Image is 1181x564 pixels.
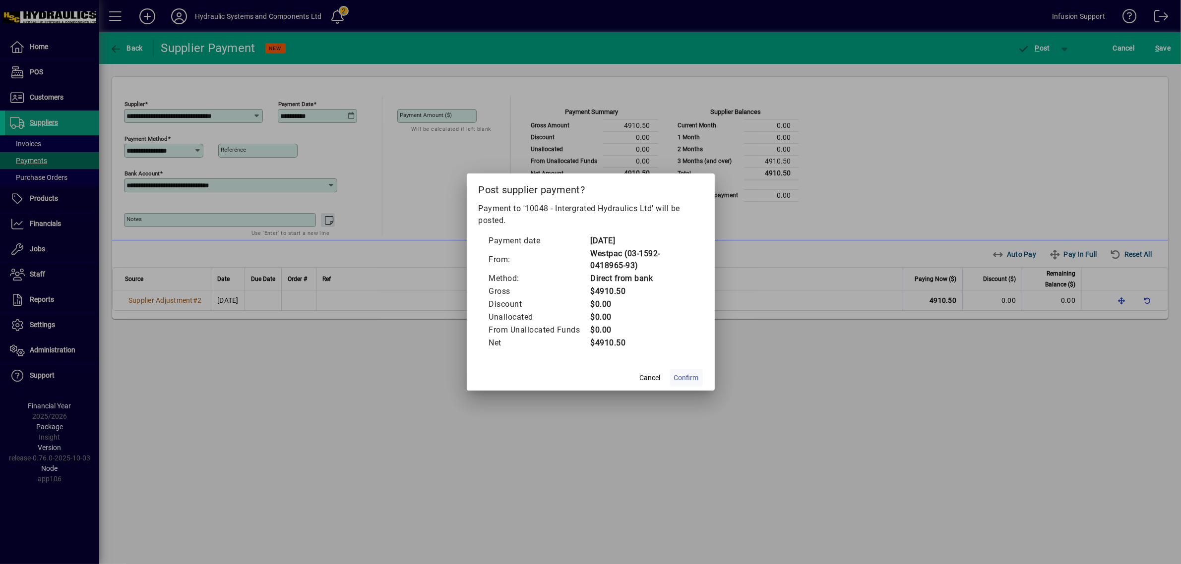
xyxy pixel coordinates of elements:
[634,369,666,387] button: Cancel
[489,272,590,285] td: Method:
[640,373,661,383] span: Cancel
[590,337,693,349] td: $4910.50
[590,324,693,337] td: $0.00
[590,234,693,247] td: [DATE]
[479,203,703,226] p: Payment to '10048 - Intergrated Hydraulics Ltd' will be posted.
[670,369,703,387] button: Confirm
[590,298,693,311] td: $0.00
[590,272,693,285] td: Direct from bank
[590,247,693,272] td: Westpac (03-1592-0418965-93)
[674,373,699,383] span: Confirm
[590,311,693,324] td: $0.00
[489,337,590,349] td: Net
[590,285,693,298] td: $4910.50
[489,311,590,324] td: Unallocated
[489,247,590,272] td: From:
[489,298,590,311] td: Discount
[489,324,590,337] td: From Unallocated Funds
[467,173,715,202] h2: Post supplier payment?
[489,234,590,247] td: Payment date
[489,285,590,298] td: Gross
